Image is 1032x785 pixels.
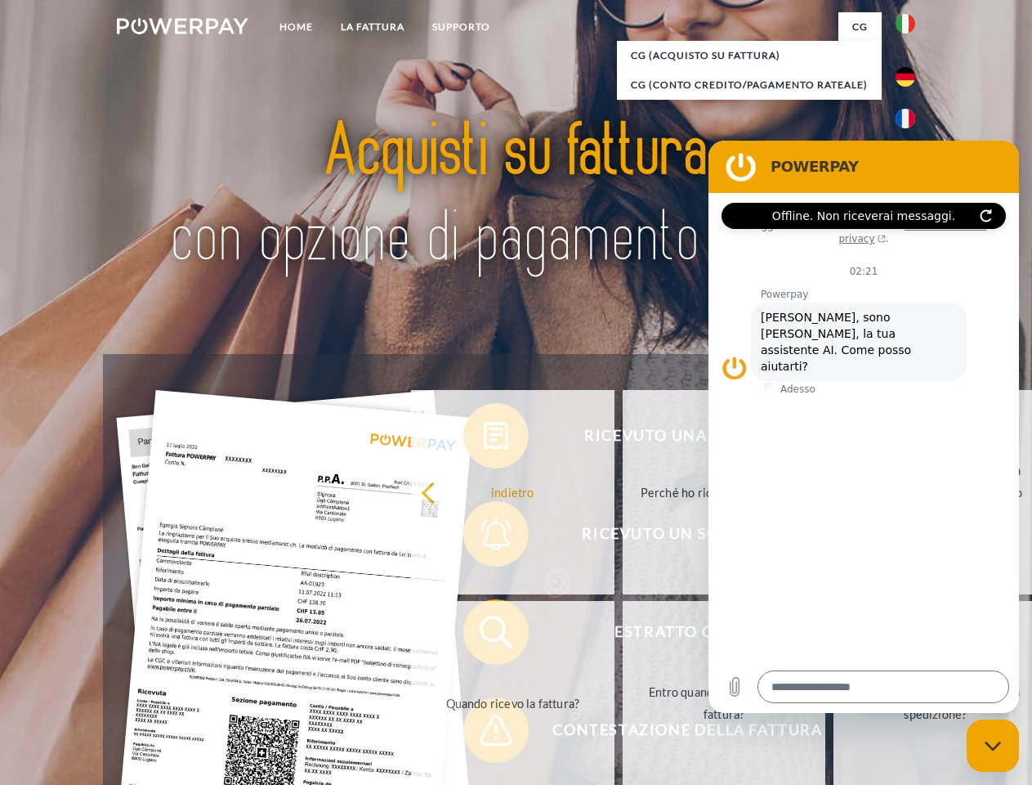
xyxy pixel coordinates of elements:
a: Supporto [418,12,504,42]
img: de [896,67,915,87]
a: CG (Acquisto su fattura) [617,41,882,70]
a: Home [266,12,327,42]
iframe: Pulsante per aprire la finestra di messaggistica, conversazione in corso [967,720,1019,772]
a: CG [838,12,882,42]
a: LA FATTURA [327,12,418,42]
img: it [896,14,915,34]
div: Perché ho ricevuto una fattura? [632,481,816,503]
img: title-powerpay_it.svg [156,78,876,313]
a: CG (Conto Credito/Pagamento rateale) [617,70,882,100]
div: indietro [421,481,605,503]
div: Entro quando devo pagare la fattura? [632,681,816,725]
iframe: Finestra di messaggistica [708,141,1019,713]
img: fr [896,109,915,128]
div: Quando ricevo la fattura? [421,692,605,714]
img: logo-powerpay-white.svg [117,18,248,34]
